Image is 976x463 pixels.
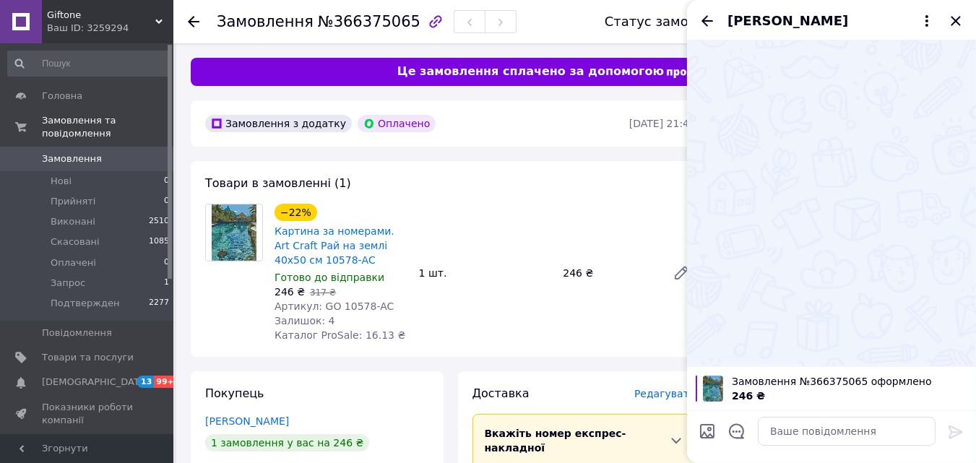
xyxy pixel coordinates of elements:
div: Замовлення з додатку [205,115,352,132]
span: 1 [164,277,169,290]
input: Пошук [7,51,170,77]
button: [PERSON_NAME] [727,12,936,30]
span: Доставка [472,386,530,400]
span: 2510 [149,215,169,228]
a: Картина за номерами. Art Craft Рай на землі 40х50 см 10578-AC [275,225,394,266]
span: Скасовані [51,235,100,248]
span: Головна [42,90,82,103]
span: Замовлення [42,152,102,165]
button: Закрити [947,12,964,30]
span: Запрос [51,277,85,290]
span: 99+ [154,376,178,388]
span: Готово до відправки [275,272,384,283]
span: 246 ₴ [732,390,765,402]
span: 0 [164,175,169,188]
a: Редагувати [667,259,696,287]
span: Редагувати [634,388,696,399]
button: Назад [699,12,716,30]
span: Замовлення №366375065 оформлено [732,374,967,389]
span: Прийняті [51,195,95,208]
span: Подтвержден [51,297,119,310]
span: Залишок: 4 [275,315,335,326]
span: 0 [164,195,169,208]
div: 1 замовлення у вас на 246 ₴ [205,434,369,451]
div: 246 ₴ [557,263,661,283]
span: Вкажіть номер експрес-накладної [485,428,626,454]
span: Каталог ProSale: 16.13 ₴ [275,329,405,341]
time: [DATE] 21:47 [629,118,696,129]
span: 1085 [149,235,169,248]
span: Показники роботи компанії [42,401,134,427]
span: Нові [51,175,72,188]
span: 0 [164,256,169,269]
span: Це замовлення сплачено за допомогою [397,64,664,80]
span: 13 [137,376,154,388]
span: Оплачені [51,256,96,269]
div: −22% [275,204,317,221]
a: [PERSON_NAME] [205,415,289,427]
div: Ваш ID: 3259294 [47,22,173,35]
span: Виконані [51,215,95,228]
span: Артикул: GO 10578-AC [275,300,394,312]
span: Замовлення [217,13,314,30]
div: 1 шт. [413,263,558,283]
div: Оплачено [358,115,436,132]
span: Giftone [47,9,155,22]
span: Повідомлення [42,326,112,339]
span: 246 ₴ [275,286,305,298]
div: Статус замовлення [605,14,738,29]
button: Відкрити шаблони відповідей [727,422,746,441]
span: [PERSON_NAME] [727,12,848,30]
img: Картина за номерами. Art Craft Рай на землі 40х50 см 10578-AC [212,204,256,261]
div: Повернутися назад [188,14,199,29]
span: Покупець [205,386,264,400]
span: [DEMOGRAPHIC_DATA] [42,376,149,389]
span: 317 ₴ [310,287,336,298]
span: №366375065 [318,13,420,30]
span: Замовлення та повідомлення [42,114,173,140]
span: Товари та послуги [42,351,134,364]
img: 3753390033_w100_h100_go-krasivaya-kartina.jpg [703,376,724,402]
span: 2277 [149,297,169,310]
span: Товари в замовленні (1) [205,176,351,190]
